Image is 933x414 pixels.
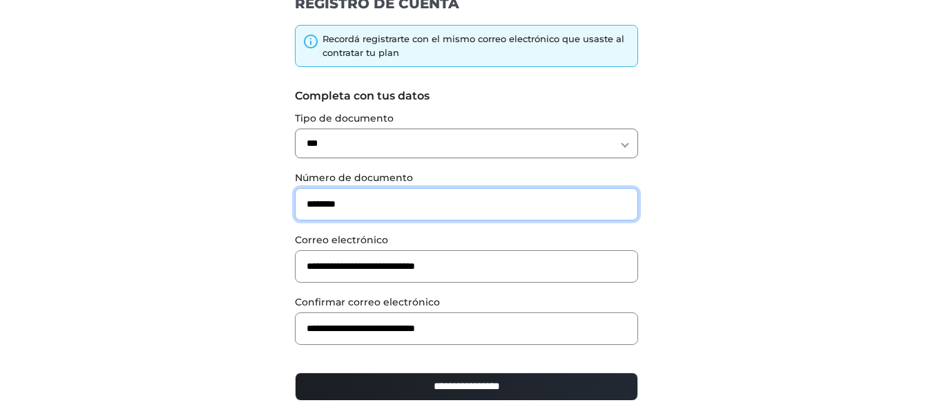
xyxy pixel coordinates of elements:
[295,111,638,126] label: Tipo de documento
[295,233,638,247] label: Correo electrónico
[295,295,638,310] label: Confirmar correo electrónico
[295,171,638,185] label: Número de documento
[295,88,638,104] label: Completa con tus datos
[323,32,631,59] div: Recordá registrarte con el mismo correo electrónico que usaste al contratar tu plan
